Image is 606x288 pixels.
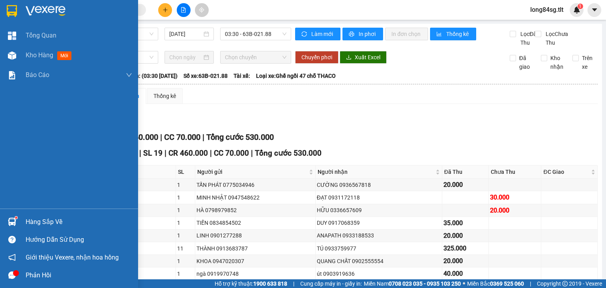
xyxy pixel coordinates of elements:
span: 1 [579,4,582,9]
span: mới [57,51,71,60]
span: Miền Nam [364,279,461,288]
span: Tổng cước 530.000 [255,149,322,158]
span: | [202,132,204,142]
div: LINH 0901277288 [196,231,314,240]
span: | [210,149,212,158]
span: | [293,279,294,288]
div: HỮU 0336657609 [317,206,441,215]
span: Lọc Chưa Thu [542,30,573,47]
span: CR 460.000 [168,149,208,158]
div: Phản hồi [26,269,132,281]
div: 1 [177,231,194,240]
sup: 1 [15,216,17,219]
div: CƯỜNG 0936567818 [317,181,441,189]
span: Số xe: 63B-021.88 [183,72,228,80]
span: Lọc Đã Thu [517,30,538,47]
img: logo-vxr [7,5,17,17]
th: Chưa Thu [489,166,541,179]
div: ngà 0919970748 [196,269,314,278]
img: solution-icon [8,71,16,79]
img: warehouse-icon [8,218,16,226]
span: SL 19 [143,149,163,158]
span: Thống kê [446,30,470,38]
span: file-add [181,7,186,13]
span: CC 70.000 [214,149,249,158]
th: Đã Thu [442,166,489,179]
button: printerIn phơi [342,28,383,40]
div: 20.000 [443,256,488,266]
span: aim [199,7,204,13]
div: 1 [177,257,194,265]
button: caret-down [587,3,601,17]
div: TÚ 0933759977 [317,244,441,253]
div: 20.000 [443,180,488,190]
div: 11 [177,244,194,253]
span: Người gửi [197,168,307,176]
div: 35.000 [443,218,488,228]
span: Trên xe [579,54,598,71]
button: In đơn chọn [385,28,428,40]
span: message [8,271,16,279]
span: Loại xe: Ghế ngồi 47 chỗ THACO [256,72,336,80]
span: Tổng cước 530.000 [206,132,274,142]
img: icon-new-feature [573,6,580,13]
div: DUY 0917068359 [317,218,441,227]
span: question-circle [8,236,16,243]
span: Chuyến: (03:30 [DATE]) [120,72,178,80]
div: TẤN PHÁT 0775034946 [196,181,314,189]
button: syncLàm mới [295,28,340,40]
span: | [251,149,253,158]
span: Người nhận [318,168,434,176]
input: 15/09/2025 [169,30,202,38]
div: Thống kê [153,92,176,100]
button: plus [158,3,172,17]
div: 1 [177,206,194,215]
span: plus [163,7,168,13]
strong: 1900 633 818 [253,280,287,287]
span: Tài xế: [234,72,250,80]
div: 1 [177,218,194,227]
span: In phơi [359,30,377,38]
img: warehouse-icon [8,51,16,60]
div: THÀNH 0913683787 [196,244,314,253]
span: Chọn chuyến [225,51,287,63]
span: notification [8,254,16,261]
span: Làm mới [311,30,334,38]
strong: 0708 023 035 - 0935 103 250 [389,280,461,287]
div: 40.000 [443,269,488,279]
div: 20.000 [490,205,540,215]
span: down [126,72,132,78]
span: ⚪️ [463,282,465,285]
span: printer [349,31,355,38]
span: bar-chart [436,31,443,38]
span: long84sg.tlt [524,5,570,15]
span: Báo cáo [26,70,49,80]
span: Miền Bắc [467,279,524,288]
span: caret-down [591,6,598,13]
button: file-add [177,3,191,17]
span: Kho nhận [547,54,567,71]
span: sync [301,31,308,38]
img: dashboard-icon [8,32,16,40]
button: Chuyển phơi [295,51,339,64]
div: QUANG CHẤT 0902555554 [317,257,441,265]
div: 30.000 [490,192,540,202]
div: HÀ 0798979852 [196,206,314,215]
span: Giới thiệu Vexere, nhận hoa hồng [26,252,119,262]
span: 03:30 - 63B-021.88 [225,28,287,40]
button: aim [195,3,209,17]
div: Hướng dẫn sử dụng [26,234,132,246]
span: | [165,149,166,158]
span: Xuất Excel [355,53,380,62]
sup: 1 [578,4,583,9]
div: TIẾN 0834854502 [196,218,314,227]
span: Hỗ trợ kỹ thuật: [215,279,287,288]
input: Chọn ngày [169,53,202,62]
span: Đã giao [516,54,535,71]
div: 20.000 [443,231,488,241]
span: | [139,149,141,158]
span: Kho hàng [26,51,53,59]
div: 1 [177,269,194,278]
span: | [530,279,531,288]
th: SL [176,166,195,179]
